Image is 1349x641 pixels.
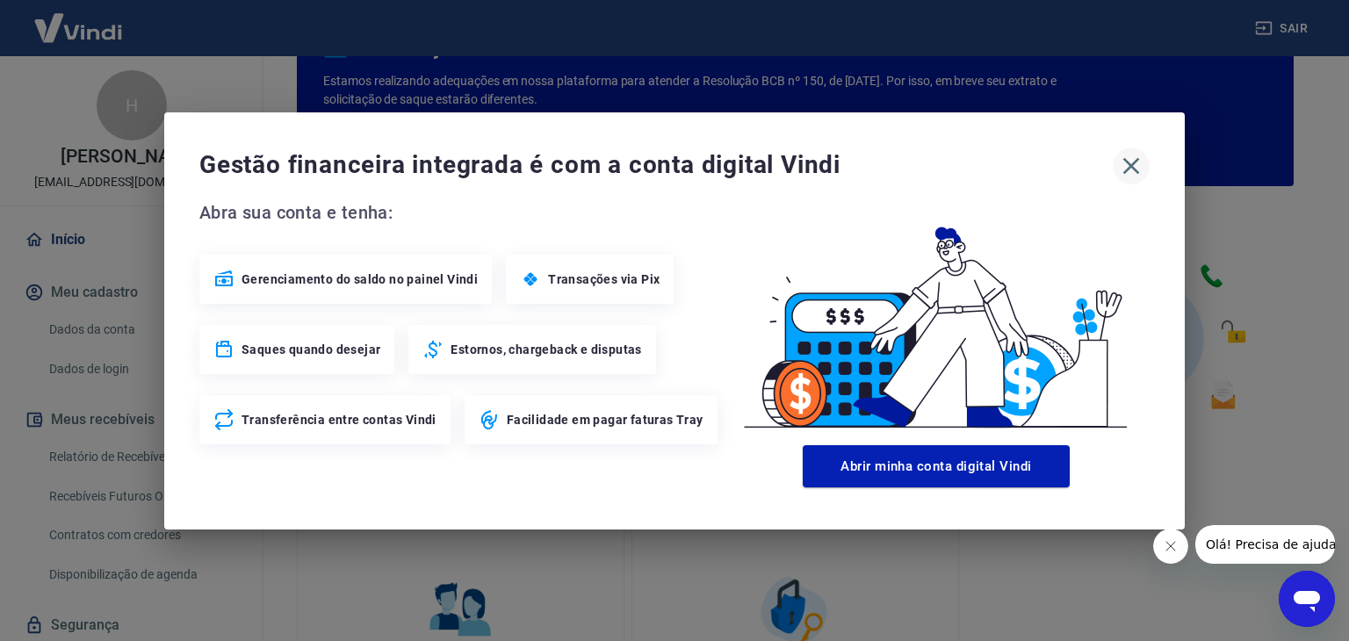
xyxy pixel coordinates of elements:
[199,198,723,227] span: Abra sua conta e tenha:
[451,341,641,358] span: Estornos, chargeback e disputas
[242,270,478,288] span: Gerenciamento do saldo no painel Vindi
[1279,571,1335,627] iframe: Botão para abrir a janela de mensagens
[199,148,1113,183] span: Gestão financeira integrada é com a conta digital Vindi
[548,270,660,288] span: Transações via Pix
[507,411,703,429] span: Facilidade em pagar faturas Tray
[11,12,148,26] span: Olá! Precisa de ajuda?
[723,198,1150,438] img: Good Billing
[1195,525,1335,564] iframe: Mensagem da empresa
[242,341,380,358] span: Saques quando desejar
[803,445,1070,487] button: Abrir minha conta digital Vindi
[242,411,436,429] span: Transferência entre contas Vindi
[1153,529,1188,564] iframe: Fechar mensagem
